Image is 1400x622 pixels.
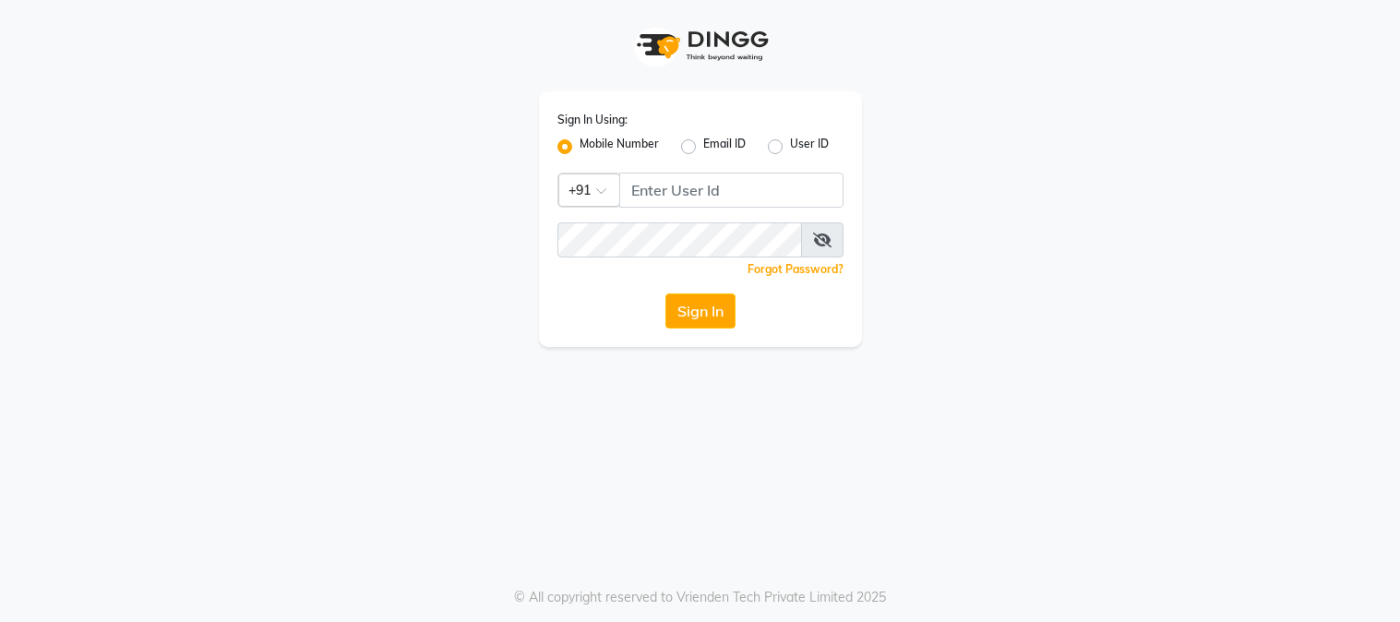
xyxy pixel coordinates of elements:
input: Username [619,173,844,208]
img: logo1.svg [627,18,774,73]
a: Forgot Password? [748,262,844,276]
button: Sign In [665,293,736,329]
label: User ID [790,136,829,158]
label: Mobile Number [580,136,659,158]
label: Sign In Using: [557,112,628,128]
label: Email ID [703,136,746,158]
input: Username [557,222,802,257]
